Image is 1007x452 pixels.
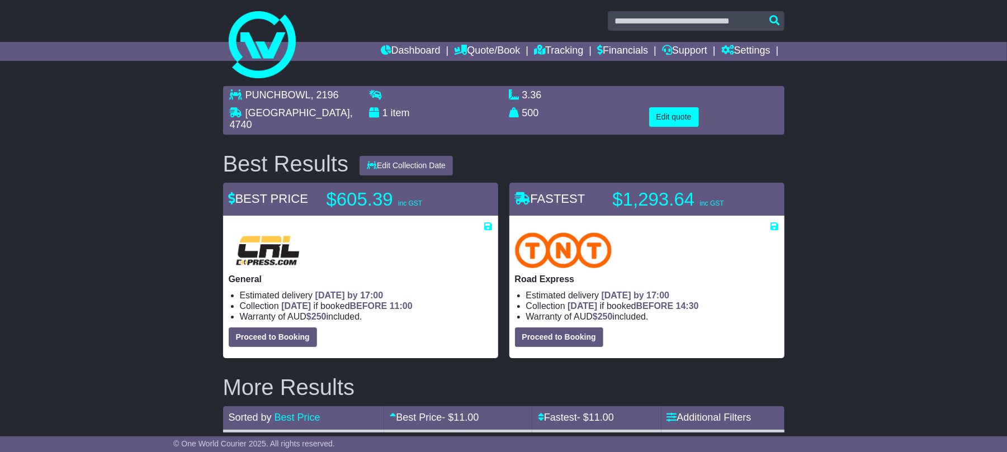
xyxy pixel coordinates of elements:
button: Proceed to Booking [515,327,603,347]
span: 11.00 [589,412,614,423]
span: PUNCHBOWL [245,89,311,101]
span: 500 [522,107,539,118]
span: $ [593,312,613,321]
div: Best Results [218,151,354,176]
a: Tracking [534,42,583,61]
span: 250 [598,312,613,321]
img: TNT Domestic: Road Express [515,232,612,268]
span: inc GST [398,199,422,207]
span: 3.36 [522,89,542,101]
span: Sorted by [229,412,272,423]
button: Edit Collection Date [360,156,453,175]
span: - $ [442,412,479,423]
span: - $ [577,412,614,423]
li: Warranty of AUD included. [240,311,493,322]
a: Support [662,42,707,61]
p: Road Express [515,274,779,284]
span: 11:00 [390,301,413,311]
li: Collection [526,301,779,311]
span: [DATE] [568,301,597,311]
span: inc GST [699,199,724,207]
li: Estimated delivery [240,290,493,301]
p: $605.39 [327,188,466,211]
span: , 4740 [230,107,353,131]
span: BEFORE [350,301,387,311]
span: © One World Courier 2025. All rights reserved. [173,439,335,448]
img: CRL: General [229,232,307,268]
li: Warranty of AUD included. [526,311,779,322]
span: BEST PRICE [229,192,308,206]
span: , 2196 [311,89,339,101]
a: Settings [721,42,770,61]
span: [DATE] [281,301,311,311]
span: if booked [568,301,698,311]
button: Edit quote [649,107,699,127]
span: 1 [382,107,388,118]
h2: More Results [223,375,784,399]
a: Quote/Book [454,42,520,61]
span: 11.00 [453,412,479,423]
button: Proceed to Booking [229,327,317,347]
p: $1,293.64 [613,188,753,211]
span: [GEOGRAPHIC_DATA] [245,107,350,118]
span: [DATE] by 17:00 [315,291,384,300]
span: 250 [311,312,327,321]
p: General [229,274,493,284]
span: if booked [281,301,412,311]
span: BEFORE [636,301,674,311]
a: Best Price [275,412,320,423]
a: Fastest- $11.00 [538,412,614,423]
a: Additional Filters [667,412,751,423]
li: Estimated delivery [526,290,779,301]
span: FASTEST [515,192,585,206]
a: Financials [597,42,648,61]
span: item [391,107,410,118]
a: Best Price- $11.00 [390,412,479,423]
span: 14:30 [676,301,699,311]
span: [DATE] by 17:00 [602,291,670,300]
li: Collection [240,301,493,311]
span: $ [306,312,327,321]
a: Dashboard [381,42,441,61]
